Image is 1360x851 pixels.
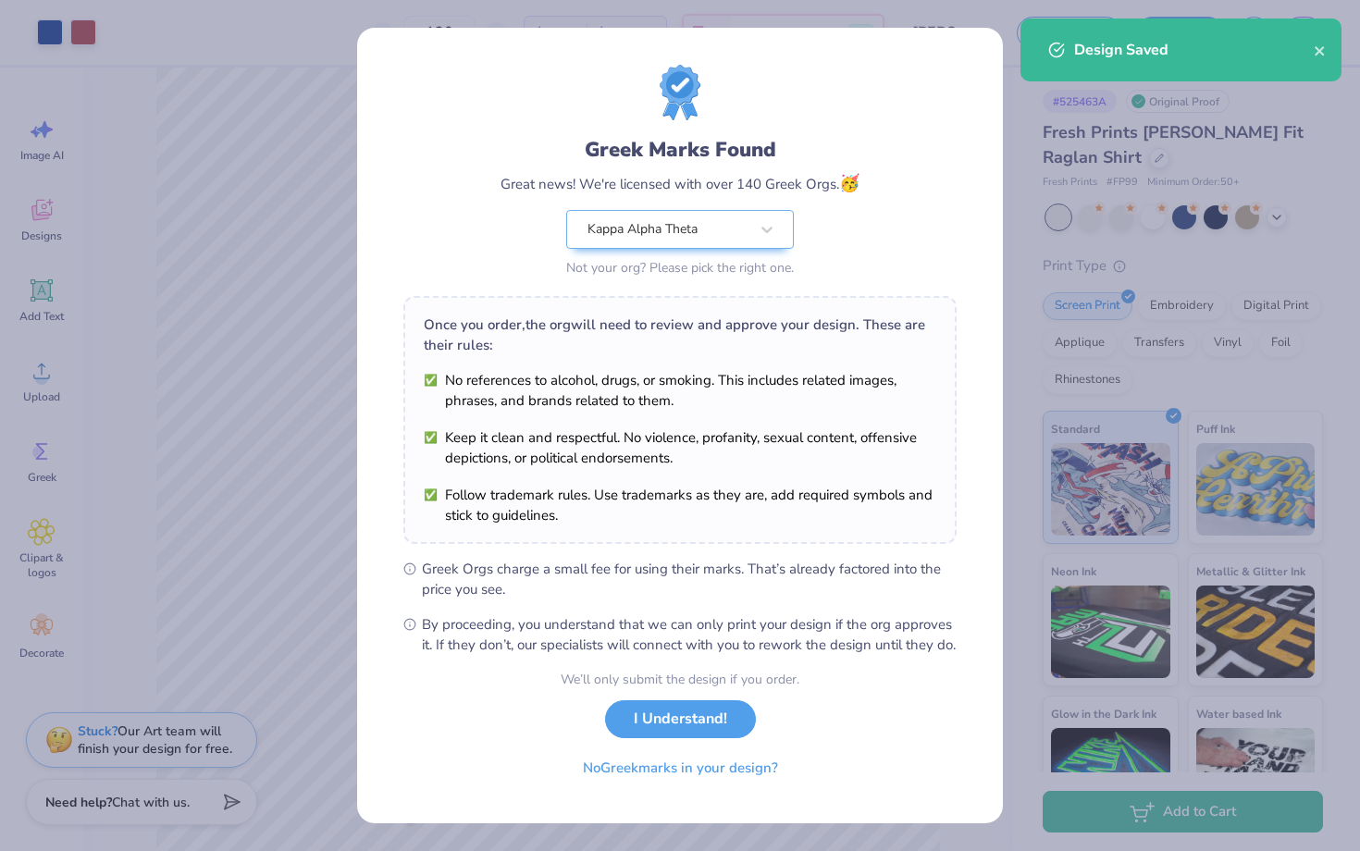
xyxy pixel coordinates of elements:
[424,427,936,468] li: Keep it clean and respectful. No violence, profanity, sexual content, offensive depictions, or po...
[424,314,936,355] div: Once you order, the org will need to review and approve your design. These are their rules:
[585,135,776,165] div: Greek Marks Found
[501,171,859,196] div: Great news! We're licensed with over 140 Greek Orgs.
[561,670,799,689] div: We’ll only submit the design if you order.
[605,700,756,738] button: I Understand!
[1074,39,1314,61] div: Design Saved
[1314,39,1327,61] button: close
[566,258,794,277] div: Not your org? Please pick the right one.
[660,65,700,120] img: License badge
[422,559,957,599] span: Greek Orgs charge a small fee for using their marks. That’s already factored into the price you see.
[422,614,957,655] span: By proceeding, you understand that we can only print your design if the org approves it. If they ...
[424,370,936,411] li: No references to alcohol, drugs, or smoking. This includes related images, phrases, and brands re...
[839,172,859,194] span: 🥳
[567,749,794,787] button: NoGreekmarks in your design?
[424,485,936,525] li: Follow trademark rules. Use trademarks as they are, add required symbols and stick to guidelines.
